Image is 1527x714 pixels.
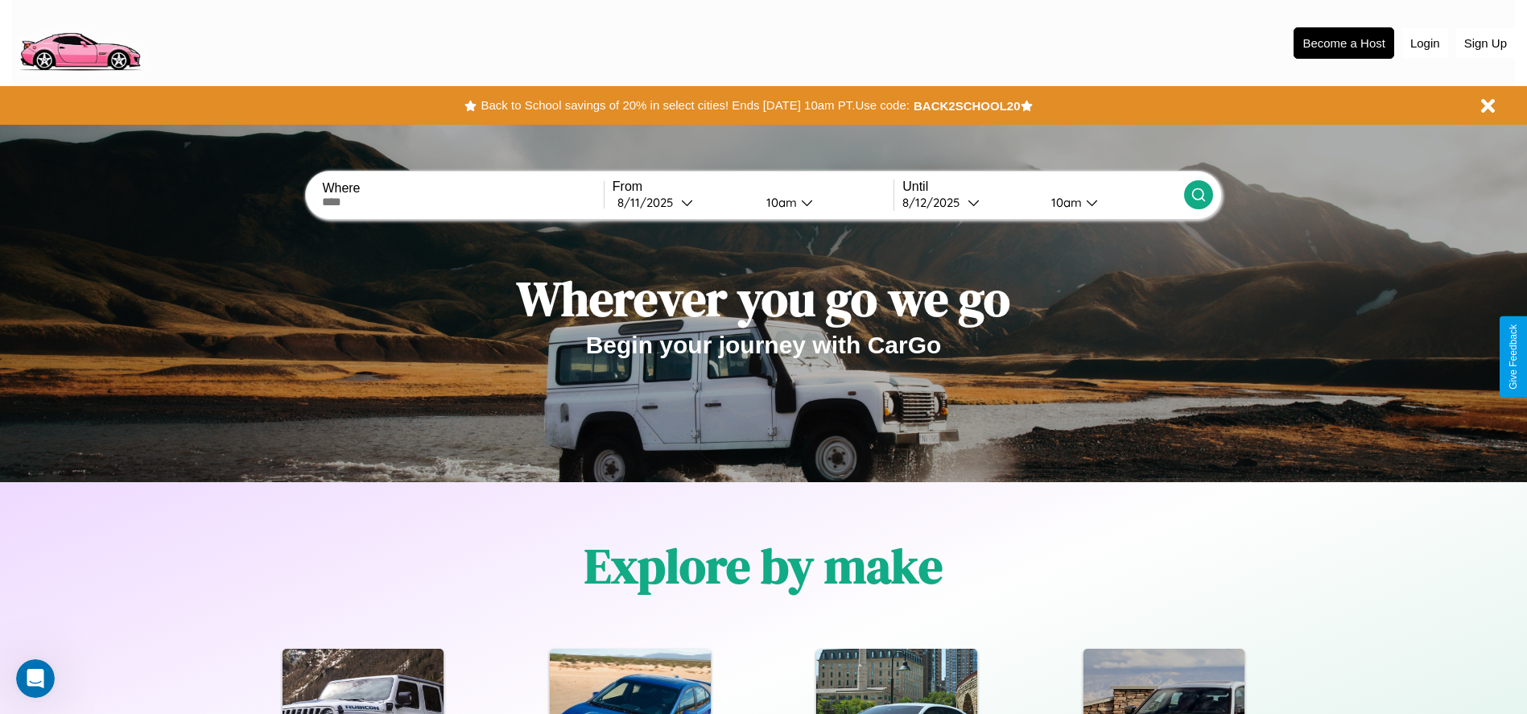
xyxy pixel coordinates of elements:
div: 8 / 11 / 2025 [617,195,681,210]
label: Where [322,181,603,196]
button: Sign Up [1456,28,1515,58]
div: 10am [1043,195,1086,210]
button: Login [1402,28,1448,58]
button: 8/11/2025 [613,194,753,211]
div: 8 / 12 / 2025 [902,195,968,210]
button: Back to School savings of 20% in select cities! Ends [DATE] 10am PT.Use code: [477,94,913,117]
button: 10am [1038,194,1184,211]
div: 10am [758,195,801,210]
b: BACK2SCHOOL20 [914,99,1021,113]
button: 10am [753,194,894,211]
label: Until [902,180,1183,194]
iframe: Intercom live chat [16,659,55,698]
div: Give Feedback [1508,324,1519,390]
label: From [613,180,894,194]
h1: Explore by make [584,533,943,599]
img: logo [12,8,147,75]
button: Become a Host [1294,27,1394,59]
